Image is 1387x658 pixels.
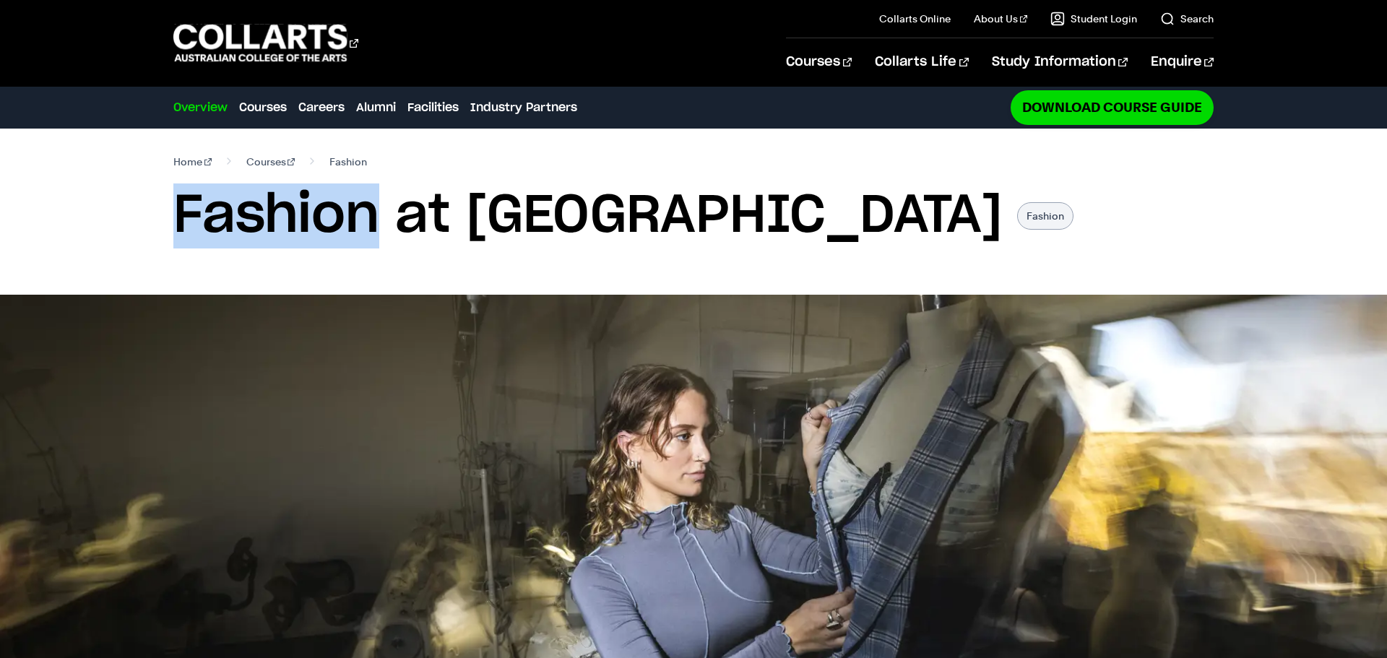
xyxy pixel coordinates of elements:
a: Download Course Guide [1011,90,1214,124]
a: Careers [298,99,345,116]
a: Courses [246,152,295,172]
a: Collarts Life [875,38,968,86]
a: Industry Partners [470,99,577,116]
a: Student Login [1050,12,1137,26]
a: Collarts Online [879,12,951,26]
span: Fashion [329,152,367,172]
a: Facilities [407,99,459,116]
div: Go to homepage [173,22,358,64]
a: Search [1160,12,1214,26]
a: Alumni [356,99,396,116]
a: Home [173,152,212,172]
h1: Fashion at [GEOGRAPHIC_DATA] [173,183,1003,248]
p: Fashion [1017,202,1073,230]
a: Courses [786,38,852,86]
a: Overview [173,99,228,116]
a: About Us [974,12,1027,26]
a: Study Information [992,38,1128,86]
a: Enquire [1151,38,1214,86]
a: Courses [239,99,287,116]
